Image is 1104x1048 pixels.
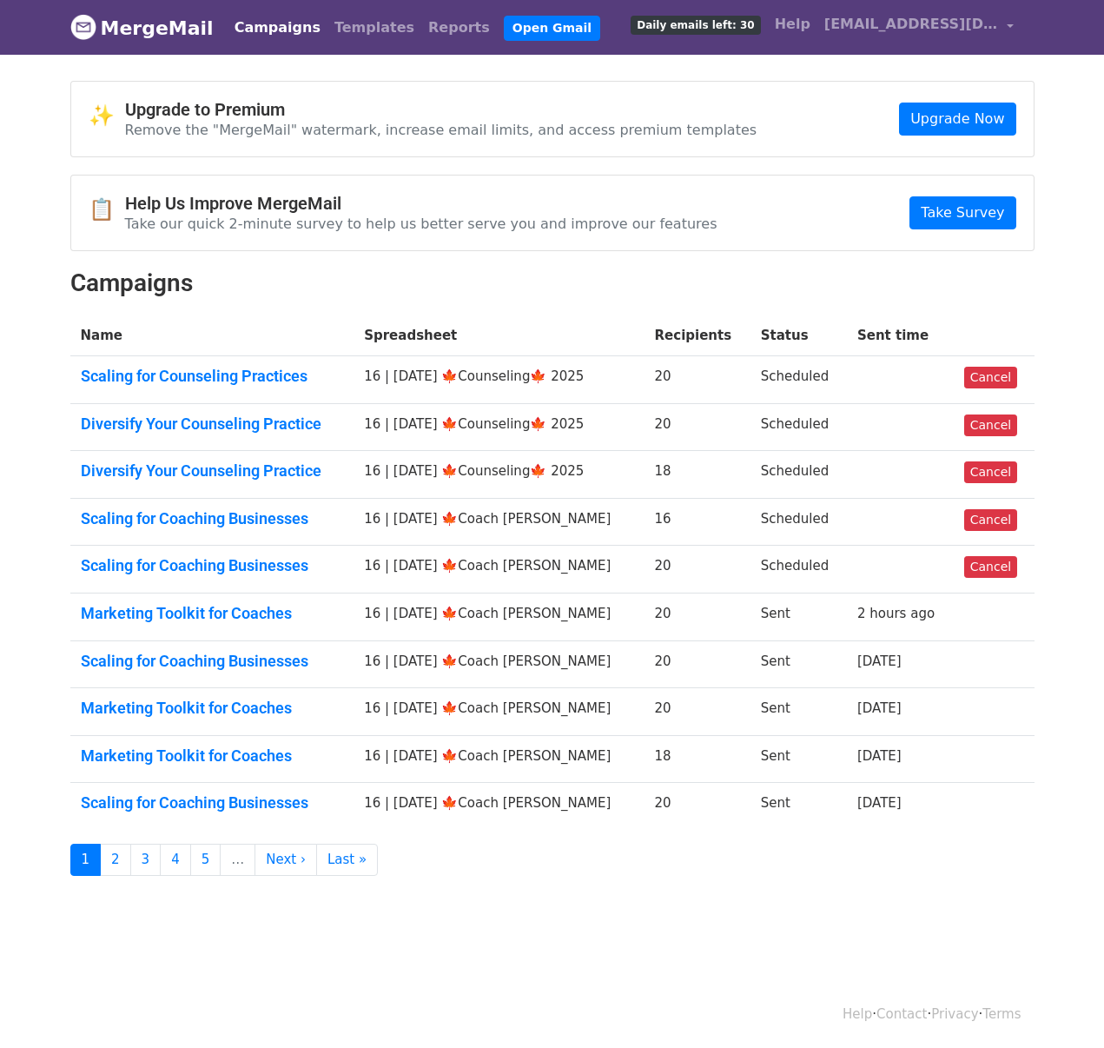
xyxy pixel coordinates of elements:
a: 5 [190,844,221,876]
td: Sent [750,688,847,736]
img: MergeMail logo [70,14,96,40]
a: Cancel [964,415,1017,436]
a: Campaigns [228,10,327,45]
td: 16 | [DATE] 🍁Coach [PERSON_NAME] [354,546,644,594]
a: Diversify Your Counseling Practice [81,415,344,434]
a: Scaling for Counseling Practices [81,367,344,386]
a: Next › [255,844,317,876]
a: Marketing Toolkit for Coaches [81,699,344,718]
span: ✨ [89,103,125,129]
a: Marketing Toolkit for Coaches [81,604,344,623]
td: 16 | [DATE] 🍁Counseling🍁 2025 [354,403,644,451]
td: 16 | [DATE] 🍁Coach [PERSON_NAME] [354,688,644,736]
td: 16 | [DATE] 🍁Coach [PERSON_NAME] [354,783,644,830]
th: Status [750,315,847,356]
a: Templates [327,10,421,45]
td: Scheduled [750,498,847,546]
td: 16 [645,498,750,546]
td: 20 [645,783,750,830]
a: Marketing Toolkit for Coaches [81,746,344,766]
th: Spreadsheet [354,315,644,356]
a: 3 [130,844,162,876]
p: Remove the "MergeMail" watermark, increase email limits, and access premium templates [125,121,757,139]
a: 4 [160,844,191,876]
a: Cancel [964,556,1017,578]
span: 📋 [89,197,125,222]
td: 18 [645,735,750,783]
td: 20 [645,640,750,688]
a: Reports [421,10,497,45]
td: Scheduled [750,546,847,594]
td: Scheduled [750,451,847,499]
td: 20 [645,546,750,594]
a: MergeMail [70,10,214,46]
a: Contact [876,1006,927,1022]
a: 2 [100,844,131,876]
a: Last » [316,844,378,876]
a: Upgrade Now [899,103,1015,136]
a: Privacy [931,1006,978,1022]
a: 2 hours ago [857,606,935,621]
span: Daily emails left: 30 [631,16,760,35]
td: 20 [645,356,750,404]
th: Name [70,315,354,356]
td: Sent [750,640,847,688]
a: Scaling for Coaching Businesses [81,556,344,575]
td: 16 | [DATE] 🍁Coach [PERSON_NAME] [354,735,644,783]
td: Scheduled [750,403,847,451]
a: [DATE] [857,795,902,811]
td: 16 | [DATE] 🍁Coach [PERSON_NAME] [354,498,644,546]
td: 20 [645,403,750,451]
a: Help [843,1006,872,1022]
a: Cancel [964,367,1017,388]
p: Take our quick 2-minute survey to help us better serve you and improve our features [125,215,717,233]
td: 16 | [DATE] 🍁Counseling🍁 2025 [354,356,644,404]
h4: Upgrade to Premium [125,99,757,120]
a: 1 [70,844,102,876]
a: Cancel [964,461,1017,483]
td: 20 [645,594,750,641]
a: Daily emails left: 30 [624,7,767,42]
td: 16 | [DATE] 🍁Coach [PERSON_NAME] [354,594,644,641]
td: Sent [750,735,847,783]
h4: Help Us Improve MergeMail [125,193,717,214]
a: Cancel [964,509,1017,531]
td: 20 [645,688,750,736]
a: Help [768,7,817,42]
a: [DATE] [857,700,902,716]
a: Diversify Your Counseling Practice [81,461,344,481]
td: 16 | [DATE] 🍁Coach [PERSON_NAME] [354,640,644,688]
td: 18 [645,451,750,499]
a: Open Gmail [504,16,600,41]
a: Scaling for Coaching Businesses [81,652,344,671]
span: [EMAIL_ADDRESS][DOMAIN_NAME] [824,14,998,35]
h2: Campaigns [70,269,1035,298]
a: [DATE] [857,748,902,764]
th: Sent time [847,315,954,356]
td: 16 | [DATE] 🍁Counseling🍁 2025 [354,451,644,499]
a: Scaling for Coaching Businesses [81,793,344,813]
a: [EMAIL_ADDRESS][DOMAIN_NAME] [817,7,1021,48]
td: Scheduled [750,356,847,404]
td: Sent [750,783,847,830]
a: [DATE] [857,653,902,669]
td: Sent [750,594,847,641]
a: Take Survey [909,196,1015,229]
a: Terms [982,1006,1021,1022]
th: Recipients [645,315,750,356]
a: Scaling for Coaching Businesses [81,509,344,528]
